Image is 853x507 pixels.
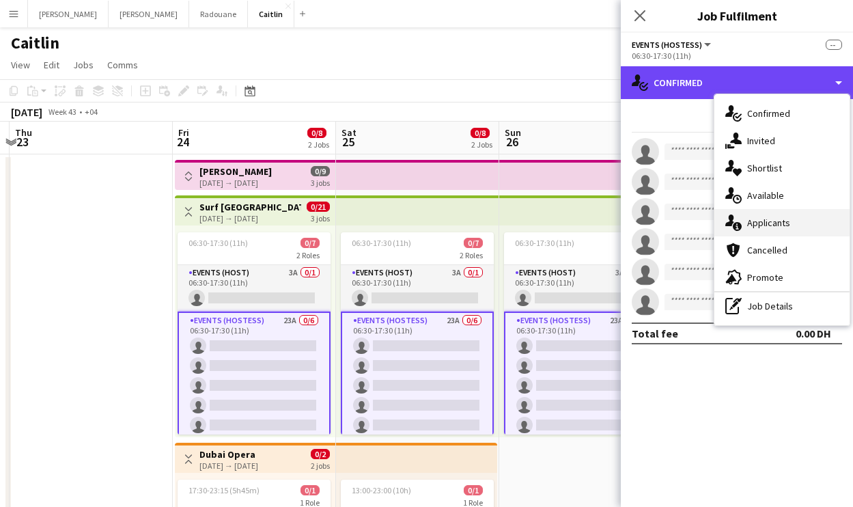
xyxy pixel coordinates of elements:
app-card-role: Events (Host)3A0/106:30-17:30 (11h) [178,265,331,312]
span: 23 [13,134,32,150]
div: 06:30-17:30 (11h) [632,51,842,61]
div: Confirmed [621,66,853,99]
a: Edit [38,56,65,74]
app-card-role: Events (Host)3A0/106:30-17:30 (11h) [341,265,494,312]
a: Jobs [68,56,99,74]
span: Promote [747,271,783,284]
button: Radouane [189,1,248,27]
span: 06:30-17:30 (11h) [515,238,574,248]
div: 0.00 DH [796,327,831,340]
a: Comms [102,56,143,74]
span: 26 [503,134,521,150]
h3: Dubai Opera [199,448,258,461]
span: View [11,59,30,71]
span: Available [747,189,784,202]
span: Comms [107,59,138,71]
div: +04 [85,107,98,117]
app-card-role: Events (Hostess)23A0/606:30-17:30 (11h) [504,312,657,460]
span: 0/7 [300,238,320,248]
span: 17:30-23:15 (5h45m) [188,485,260,495]
span: Cancelled [747,244,787,256]
div: 2 jobs [311,459,330,471]
div: 2 Jobs [471,139,492,150]
span: 24 [176,134,189,150]
span: Fri [178,126,189,139]
button: Caitlin [248,1,294,27]
span: -- [826,40,842,50]
span: 0/9 [311,166,330,176]
app-job-card: 06:30-17:30 (11h)0/72 RolesEvents (Host)3A0/106:30-17:30 (11h) Events (Hostess)23A0/606:30-17:30 ... [504,232,657,435]
h3: Surf [GEOGRAPHIC_DATA] [199,201,301,213]
span: Shortlist [747,162,782,174]
app-job-card: 06:30-17:30 (11h)0/72 RolesEvents (Host)3A0/106:30-17:30 (11h) Events (Hostess)23A0/606:30-17:30 ... [178,232,331,435]
span: Events (Hostess) [632,40,702,50]
div: [DATE] [11,105,42,119]
span: 0/7 [464,238,483,248]
div: Job Details [714,292,850,320]
span: 25 [339,134,356,150]
button: [PERSON_NAME] [28,1,109,27]
button: [PERSON_NAME] [109,1,189,27]
span: 0/1 [464,485,483,495]
span: 06:30-17:30 (11h) [352,238,411,248]
span: 13:00-23:00 (10h) [352,485,411,495]
span: 0/1 [300,485,320,495]
span: Thu [15,126,32,139]
div: 2 Jobs [308,139,329,150]
span: 0/21 [307,202,330,212]
span: Week 43 [45,107,79,117]
span: Jobs [73,59,94,71]
span: Sun [505,126,521,139]
span: 2 Roles [460,250,483,260]
app-card-role: Events (Hostess)23A0/606:30-17:30 (11h) [178,312,331,460]
a: View [5,56,36,74]
span: 06:30-17:30 (11h) [188,238,248,248]
div: [DATE] → [DATE] [199,178,272,188]
span: Invited [747,135,775,147]
span: Confirmed [747,107,790,120]
div: [DATE] → [DATE] [199,213,301,223]
span: 0/2 [311,449,330,459]
span: Applicants [747,217,790,229]
button: Events (Hostess) [632,40,713,50]
app-job-card: 06:30-17:30 (11h)0/72 RolesEvents (Host)3A0/106:30-17:30 (11h) Events (Hostess)23A0/606:30-17:30 ... [341,232,494,435]
h3: [PERSON_NAME] [199,165,272,178]
div: 3 jobs [311,176,330,188]
div: 3 jobs [311,212,330,223]
span: Sat [341,126,356,139]
h3: Job Fulfilment [621,7,853,25]
h1: Caitlin [11,33,59,53]
span: 0/8 [307,128,326,138]
span: 0/8 [471,128,490,138]
app-card-role: Events (Hostess)23A0/606:30-17:30 (11h) [341,312,494,460]
span: 2 Roles [296,250,320,260]
app-card-role: Events (Host)3A0/106:30-17:30 (11h) [504,265,657,312]
div: [DATE] → [DATE] [199,461,258,471]
span: Edit [44,59,59,71]
div: Total fee [632,327,678,340]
